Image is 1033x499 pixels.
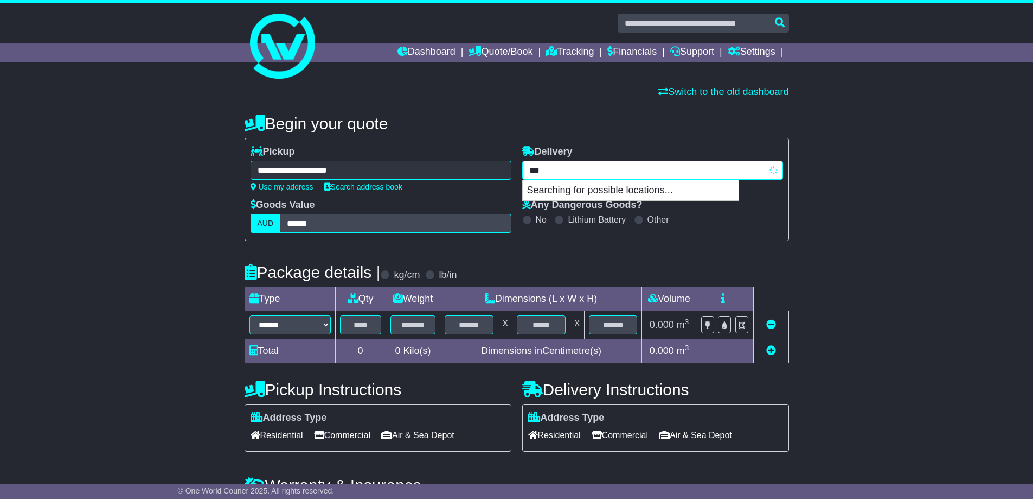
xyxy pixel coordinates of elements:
span: m [677,319,689,330]
span: 0.000 [650,345,674,356]
a: Switch to the old dashboard [658,86,788,97]
td: Kilo(s) [386,339,440,363]
td: x [570,311,584,339]
sup: 3 [685,318,689,326]
label: Any Dangerous Goods? [522,199,643,211]
a: Tracking [546,43,594,62]
p: Searching for possible locations... [523,180,739,201]
span: © One World Courier 2025. All rights reserved. [178,487,335,495]
td: Dimensions (L x W x H) [440,287,642,311]
span: Commercial [592,427,648,444]
label: Other [647,214,669,225]
td: Total [245,339,335,363]
label: lb/in [439,269,457,281]
h4: Pickup Instructions [245,381,511,399]
label: Address Type [528,412,605,424]
span: Residential [251,427,303,444]
span: Residential [528,427,581,444]
label: No [536,214,547,225]
td: Weight [386,287,440,311]
h4: Begin your quote [245,115,789,132]
a: Add new item [766,345,776,356]
label: Delivery [522,146,573,158]
h4: Warranty & Insurance [245,476,789,494]
label: Lithium Battery [568,214,626,225]
h4: Delivery Instructions [522,381,789,399]
a: Settings [728,43,775,62]
td: Type [245,287,335,311]
a: Support [670,43,714,62]
span: Commercial [314,427,370,444]
td: Qty [335,287,386,311]
a: Quote/Book [469,43,532,62]
label: Pickup [251,146,295,158]
td: x [498,311,512,339]
label: Address Type [251,412,327,424]
h4: Package details | [245,263,381,281]
label: AUD [251,214,281,233]
a: Remove this item [766,319,776,330]
typeahead: Please provide city [522,161,783,180]
td: Volume [642,287,696,311]
span: 0 [395,345,400,356]
td: 0 [335,339,386,363]
a: Use my address [251,182,313,191]
span: 0.000 [650,319,674,330]
span: Air & Sea Depot [381,427,454,444]
span: m [677,345,689,356]
a: Search address book [324,182,402,191]
label: kg/cm [394,269,420,281]
a: Dashboard [397,43,455,62]
span: Air & Sea Depot [659,427,732,444]
a: Financials [607,43,657,62]
sup: 3 [685,344,689,352]
label: Goods Value [251,199,315,211]
td: Dimensions in Centimetre(s) [440,339,642,363]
